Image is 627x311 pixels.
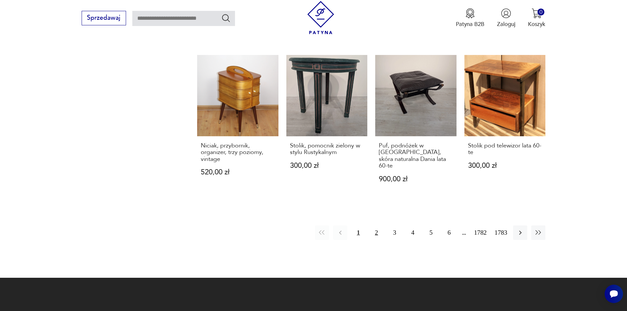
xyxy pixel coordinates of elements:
img: Patyna - sklep z meblami i dekoracjami vintage [304,1,337,34]
h3: Stolik pod telewizor lata 60-te [468,143,542,156]
div: 0 [537,9,544,15]
img: Ikona koszyka [532,8,542,18]
p: 900,00 zł [379,176,453,183]
iframe: Smartsupp widget button [605,285,623,303]
button: Szukaj [221,13,231,23]
button: 2 [369,225,383,240]
button: 1783 [493,225,509,240]
p: Zaloguj [497,20,515,28]
button: 1782 [472,225,488,240]
a: Ikona medaluPatyna B2B [456,8,484,28]
button: Patyna B2B [456,8,484,28]
button: 1 [351,225,365,240]
a: Stolik, pomocnik zielony w stylu RustykalnymStolik, pomocnik zielony w stylu Rustykalnym300,00 zł [286,55,368,198]
button: 6 [442,225,456,240]
a: Sprzedawaj [82,16,126,21]
button: Zaloguj [497,8,515,28]
p: 300,00 zł [290,162,364,169]
button: 5 [424,225,438,240]
a: Niciak, przybornik, organizer, trzy poziomy, vintageNiciak, przybornik, organizer, trzy poziomy, ... [197,55,278,198]
img: Ikona medalu [465,8,475,18]
h3: Puf, podnóżek w [GEOGRAPHIC_DATA], skóra naturalna Dania lata 60-te [379,143,453,169]
h3: Niciak, przybornik, organizer, trzy poziomy, vintage [201,143,275,163]
button: 0Koszyk [528,8,545,28]
button: 4 [406,225,420,240]
a: Stolik pod telewizor lata 60-teStolik pod telewizor lata 60-te300,00 zł [464,55,546,198]
button: 3 [387,225,402,240]
p: 300,00 zł [468,162,542,169]
img: Ikonka użytkownika [501,8,511,18]
p: Koszyk [528,20,545,28]
h3: Stolik, pomocnik zielony w stylu Rustykalnym [290,143,364,156]
button: Sprzedawaj [82,11,126,25]
a: Puf, podnóżek w mahoniu, skóra naturalna Dania lata 60-tePuf, podnóżek w [GEOGRAPHIC_DATA], skóra... [375,55,457,198]
p: Patyna B2B [456,20,484,28]
p: 520,00 zł [201,169,275,176]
